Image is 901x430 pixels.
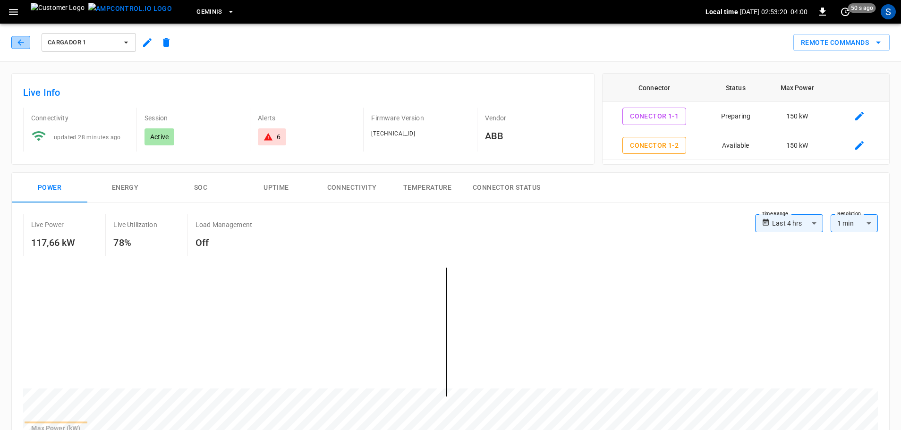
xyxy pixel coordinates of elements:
[238,173,314,203] button: Uptime
[765,74,829,102] th: Max Power
[12,173,87,203] button: Power
[87,173,163,203] button: Energy
[622,108,686,125] button: Conector 1-1
[772,214,823,232] div: Last 4 hrs
[113,235,157,250] h6: 78%
[603,74,889,218] table: connector table
[837,210,861,218] label: Resolution
[603,74,706,102] th: Connector
[150,132,169,142] p: Active
[706,102,765,131] td: Preparing
[485,113,583,123] p: Vendor
[31,113,129,123] p: Connectivity
[765,160,829,189] td: 150 kW
[314,173,390,203] button: Connectivity
[113,220,157,229] p: Live Utilization
[838,4,853,19] button: set refresh interval
[196,7,222,17] span: Geminis
[193,3,238,21] button: Geminis
[706,131,765,160] td: Available
[831,214,878,232] div: 1 min
[23,85,583,100] h6: Live Info
[277,132,280,142] div: 6
[881,4,896,19] div: profile-icon
[485,128,583,143] h6: ABB
[31,3,85,21] img: Customer Logo
[42,33,136,52] button: Cargador 1
[31,235,75,250] h6: 117,66 kW
[144,113,242,123] p: Session
[706,74,765,102] th: Status
[258,113,356,123] p: Alerts
[163,173,238,203] button: SOC
[371,130,415,137] span: [TECHNICAL_ID]
[88,3,172,15] img: ampcontrol.io logo
[765,131,829,160] td: 150 kW
[793,34,890,51] div: remote commands options
[195,235,252,250] h6: Off
[762,210,788,218] label: Time Range
[793,34,890,51] button: Remote Commands
[195,220,252,229] p: Load Management
[705,7,738,17] p: Local time
[54,134,121,141] span: updated 28 minutes ago
[622,137,686,154] button: Conector 1-2
[848,3,876,13] span: 50 s ago
[465,173,548,203] button: Connector Status
[706,160,765,189] td: Preparing
[31,220,64,229] p: Live Power
[740,7,807,17] p: [DATE] 02:53:20 -04:00
[390,173,465,203] button: Temperature
[765,102,829,131] td: 150 kW
[48,37,118,48] span: Cargador 1
[371,113,469,123] p: Firmware Version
